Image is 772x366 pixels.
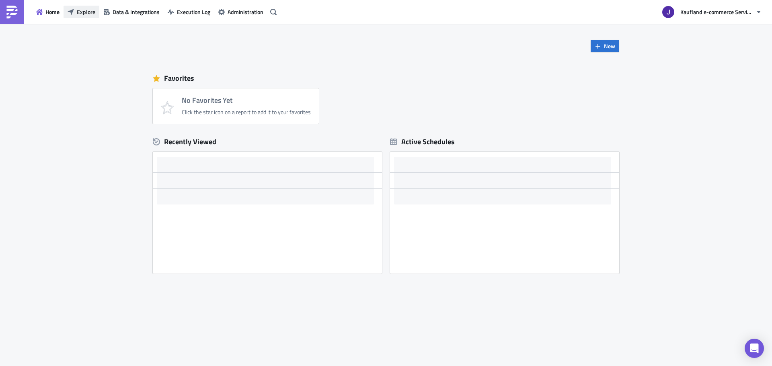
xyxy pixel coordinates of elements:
img: PushMetrics [6,6,18,18]
span: Home [45,8,60,16]
span: Explore [77,8,95,16]
div: Active Schedules [390,137,455,146]
span: Execution Log [177,8,210,16]
span: Administration [228,8,263,16]
button: Kaufland e-commerce Services GmbH & Co. KG [657,3,766,21]
span: Data & Integrations [113,8,160,16]
img: Avatar [661,5,675,19]
span: New [604,42,615,50]
div: Click the star icon on a report to add it to your favorites [182,108,311,116]
div: Recently Viewed [153,136,382,148]
span: Kaufland e-commerce Services GmbH & Co. KG [680,8,753,16]
button: Explore [64,6,99,18]
button: Administration [214,6,267,18]
div: Favorites [153,72,619,84]
button: New [591,40,619,52]
div: Open Intercom Messenger [745,339,764,358]
button: Execution Log [164,6,214,18]
button: Data & Integrations [99,6,164,18]
h4: No Favorites Yet [182,96,311,104]
button: Home [32,6,64,18]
